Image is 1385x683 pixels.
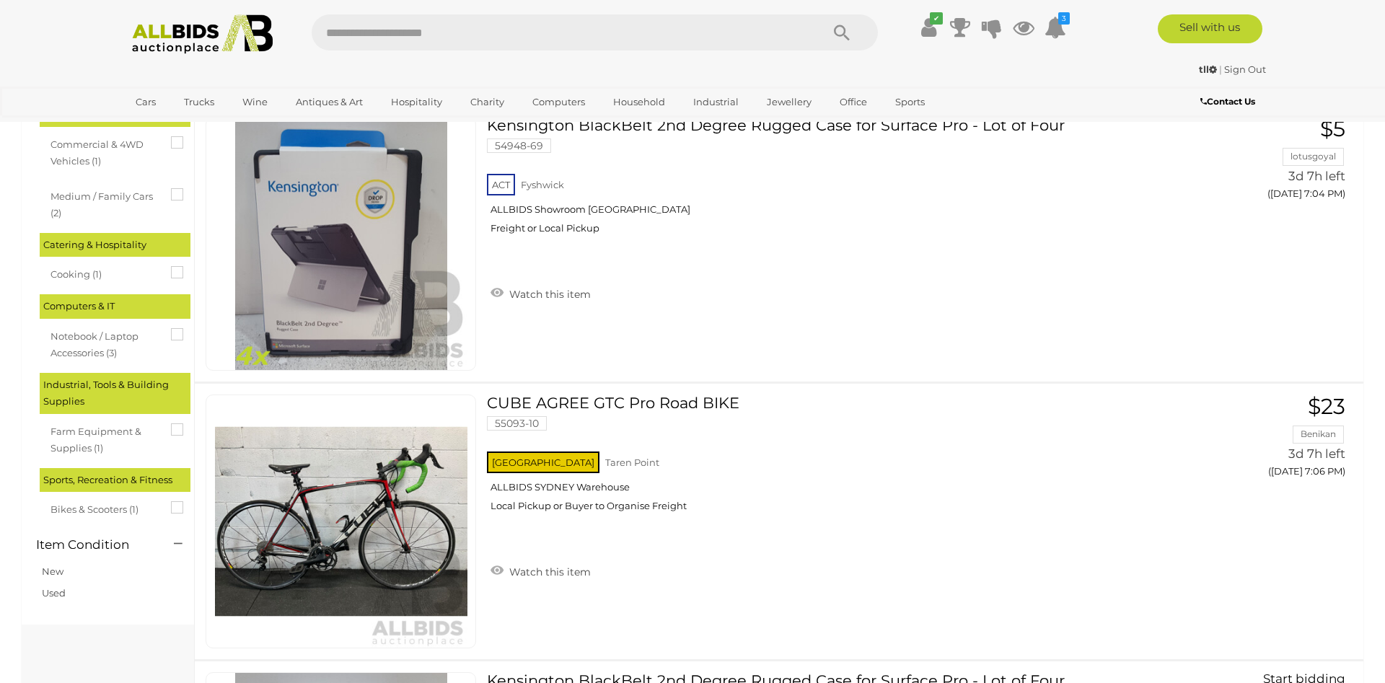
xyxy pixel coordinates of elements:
[286,90,372,114] a: Antiques & Art
[40,373,190,414] div: Industrial, Tools & Building Supplies
[382,90,452,114] a: Hospitality
[1308,393,1345,420] span: $23
[806,14,878,50] button: Search
[1200,96,1255,107] b: Contact Us
[830,90,876,114] a: Office
[40,468,190,492] div: Sports, Recreation & Fitness
[50,498,159,518] span: Bikes & Scooters (1)
[604,90,674,114] a: Household
[684,90,748,114] a: Industrial
[1179,395,1349,485] a: $23 Benikan 3d 7h left ([DATE] 7:06 PM)
[757,90,821,114] a: Jewellery
[215,395,467,648] img: 55093-10a.jpeg
[126,90,165,114] a: Cars
[233,90,277,114] a: Wine
[50,325,159,362] span: Notebook / Laptop Accessories (3)
[50,263,159,283] span: Cooking (1)
[40,294,190,318] div: Computers & IT
[930,12,943,25] i: ✔
[1179,117,1349,207] a: $5 lotusgoyal 3d 7h left ([DATE] 7:04 PM)
[1058,12,1070,25] i: 3
[487,560,594,581] a: Watch this item
[506,565,591,578] span: Watch this item
[1224,63,1266,75] a: Sign Out
[1200,94,1259,110] a: Contact Us
[50,133,159,170] span: Commercial & 4WD Vehicles (1)
[498,395,1158,523] a: CUBE AGREE GTC Pro Road BIKE 55093-10 [GEOGRAPHIC_DATA] Taren Point ALLBIDS SYDNEY Warehouse Loca...
[40,233,190,257] div: Catering & Hospitality
[215,118,467,370] img: 54948-69a.jpg
[175,90,224,114] a: Trucks
[918,14,939,40] a: ✔
[1045,14,1066,40] a: 3
[506,288,591,301] span: Watch this item
[126,114,247,138] a: [GEOGRAPHIC_DATA]
[487,282,594,304] a: Watch this item
[886,90,934,114] a: Sports
[523,90,594,114] a: Computers
[50,185,159,222] span: Medium / Family Cars (2)
[42,565,63,577] a: New
[124,14,281,54] img: Allbids.com.au
[50,420,159,457] span: Farm Equipment & Supplies (1)
[1199,63,1219,75] a: tll
[36,538,152,552] h4: Item Condition
[1199,63,1217,75] strong: tll
[498,117,1158,245] a: Kensington BlackBelt 2nd Degree Rugged Case for Surface Pro - Lot of Four 54948-69 ACT Fyshwick A...
[1219,63,1222,75] span: |
[42,587,66,599] a: Used
[461,90,514,114] a: Charity
[1158,14,1262,43] a: Sell with us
